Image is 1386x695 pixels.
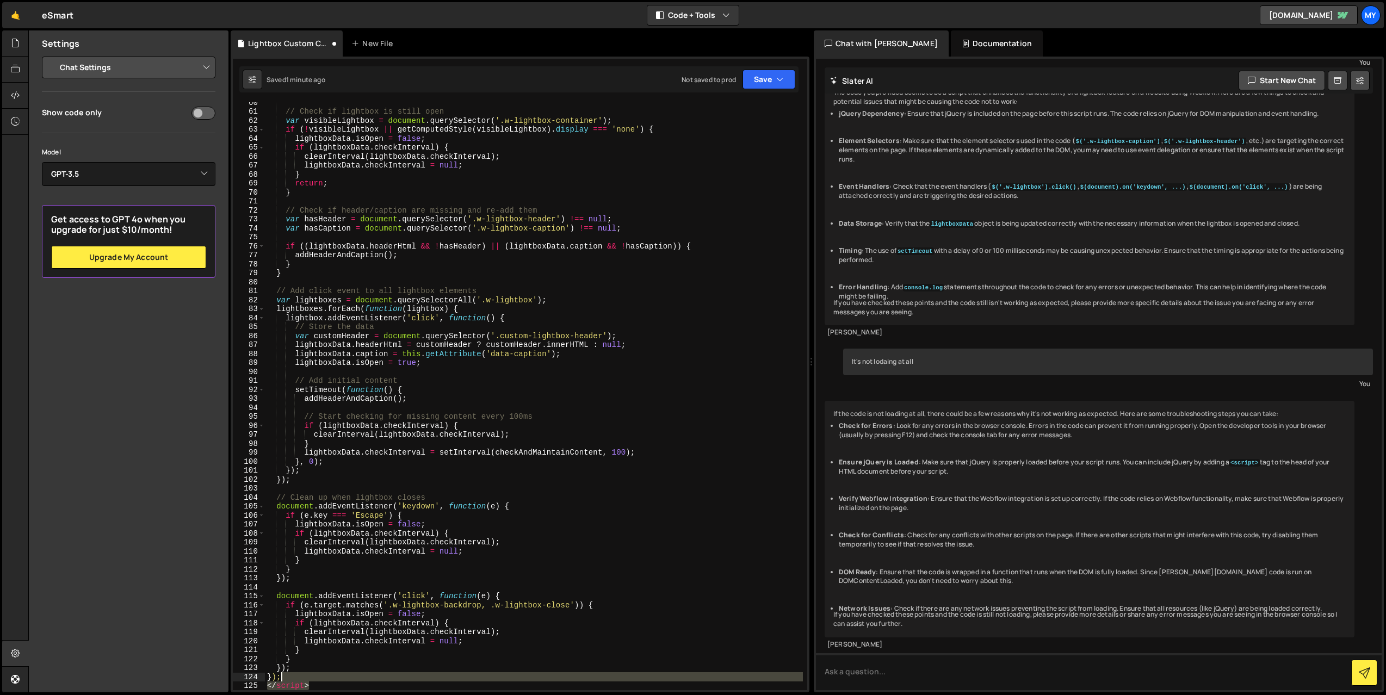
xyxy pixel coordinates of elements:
[839,246,862,255] strong: Timing
[233,116,265,126] div: 62
[233,233,265,242] div: 75
[42,9,73,22] div: eSmart
[233,511,265,520] div: 106
[233,529,265,538] div: 108
[233,260,265,269] div: 78
[286,75,325,84] div: 1 minute ago
[991,183,1078,191] code: $('.w-lightbox').click()
[233,412,265,421] div: 95
[839,109,1346,119] li: : Ensure that jQuery is included on the page before this script runs. The code relies on jQuery f...
[814,30,949,57] div: Chat with [PERSON_NAME]
[233,538,265,547] div: 109
[839,246,1346,265] li: : The use of with a delay of 0 or 100 milliseconds may be causing unexpected behavior. Ensure tha...
[233,394,265,404] div: 93
[233,269,265,278] div: 79
[233,197,265,206] div: 71
[233,404,265,413] div: 94
[839,219,1346,228] li: : Verify that the object is being updated correctly with the necessary information when the light...
[830,76,874,86] h2: Slater AI
[233,350,265,359] div: 88
[2,2,29,28] a: 🤙
[42,38,79,49] h2: Settings
[233,574,265,583] div: 113
[839,604,1346,613] li: : Check if there are any network issues preventing the script from loading. Ensure that all resou...
[233,376,265,386] div: 91
[839,494,1346,513] li: : Ensure that the Webflow integration is set up correctly. If the code relies on Webflow function...
[233,251,265,260] div: 77
[825,79,1354,325] div: The code you provided seems to be a script that enhances the functionality of a lightbox feature ...
[233,601,265,610] div: 116
[846,57,1370,68] div: You
[233,278,265,287] div: 80
[233,556,265,565] div: 111
[233,125,265,134] div: 63
[647,5,739,25] button: Code + Tools
[233,143,265,152] div: 65
[233,322,265,332] div: 85
[233,565,265,574] div: 112
[233,628,265,637] div: 119
[233,583,265,592] div: 114
[233,466,265,475] div: 101
[846,378,1370,389] div: You
[233,161,265,170] div: 67
[839,136,900,145] strong: Element Selectors
[839,283,1346,301] li: : Add statements throughout the code to check for any errors or unexpected behavior. This can hel...
[827,328,1352,337] div: [PERSON_NAME]
[233,287,265,296] div: 81
[839,421,893,430] strong: Check for Errors
[233,484,265,493] div: 103
[233,619,265,628] div: 118
[839,282,887,291] strong: Error Handling
[903,284,944,291] code: console.log
[233,188,265,197] div: 70
[1075,138,1161,145] code: $('.w-lightbox-caption')
[1189,183,1289,191] code: $(document).on('click', ...)
[233,134,265,144] div: 64
[839,604,890,613] strong: Network Issues
[951,30,1043,57] div: Documentation
[233,637,265,646] div: 120
[233,296,265,305] div: 82
[42,107,102,117] div: Show code only
[233,152,265,162] div: 66
[233,332,265,341] div: 86
[233,107,265,116] div: 61
[839,567,876,576] strong: DOM Ready
[248,38,330,49] div: Lightbox Custom Code.js
[839,421,1346,440] li: : Look for any errors in the browser console. Errors in the code can prevent it from running prop...
[825,401,1354,637] div: If the code is not loading at all, there could be a few reasons why it's not working as expected....
[839,568,1346,586] li: : Ensure that the code is wrapped in a function that runs when the DOM is fully loaded. Since [PE...
[233,170,265,179] div: 68
[233,655,265,664] div: 122
[1079,183,1187,191] code: $(document).on('keydown', ...)
[233,340,265,350] div: 87
[827,640,1352,649] div: [PERSON_NAME]
[233,646,265,655] div: 121
[896,247,934,255] code: setTimeout
[233,179,265,188] div: 69
[233,421,265,431] div: 96
[233,475,265,485] div: 102
[1260,5,1358,25] a: [DOMAIN_NAME]
[930,220,975,228] code: lightboxData
[233,386,265,395] div: 92
[839,530,904,539] strong: Check for Conflicts
[839,219,882,228] strong: Data Storage
[839,182,1346,201] li: : Check that the event handlers ( , , ) are being attached correctly and are triggering the desir...
[1163,138,1246,145] code: $('.w-lightbox-header')
[233,430,265,439] div: 97
[233,457,265,467] div: 100
[233,520,265,529] div: 107
[233,681,265,691] div: 125
[233,358,265,368] div: 89
[233,448,265,457] div: 99
[233,215,265,224] div: 73
[233,547,265,556] div: 110
[1229,459,1260,467] code: <script>
[233,493,265,502] div: 104
[233,242,265,251] div: 76
[233,592,265,601] div: 115
[233,224,265,233] div: 74
[742,70,795,89] button: Save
